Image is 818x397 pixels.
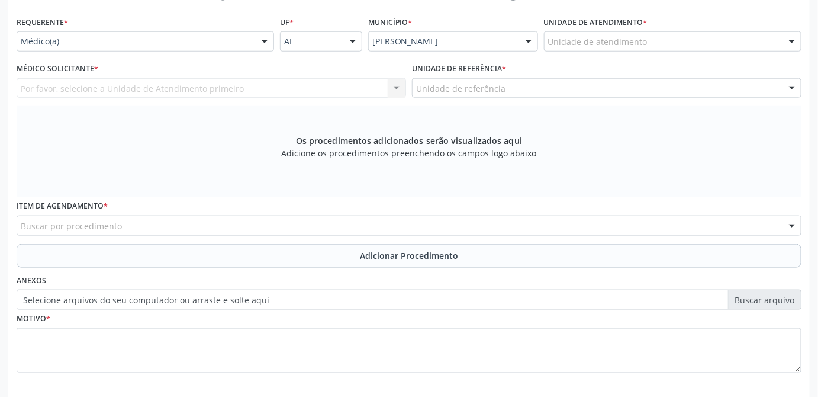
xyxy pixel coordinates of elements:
[284,36,337,47] span: AL
[280,13,294,31] label: UF
[21,36,250,47] span: Médico(a)
[412,60,506,78] label: Unidade de referência
[548,36,648,48] span: Unidade de atendimento
[416,82,505,95] span: Unidade de referência
[21,220,122,232] span: Buscar por procedimento
[544,13,648,31] label: Unidade de atendimento
[17,197,108,216] label: Item de agendamento
[368,13,413,31] label: Município
[282,147,537,159] span: Adicione os procedimentos preenchendo os campos logo abaixo
[17,244,801,268] button: Adicionar Procedimento
[17,310,50,328] label: Motivo
[17,60,98,78] label: Médico Solicitante
[17,13,68,31] label: Requerente
[296,135,522,147] span: Os procedimentos adicionados serão visualizados aqui
[360,249,458,262] span: Adicionar Procedimento
[372,36,514,47] span: [PERSON_NAME]
[17,272,46,290] label: Anexos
